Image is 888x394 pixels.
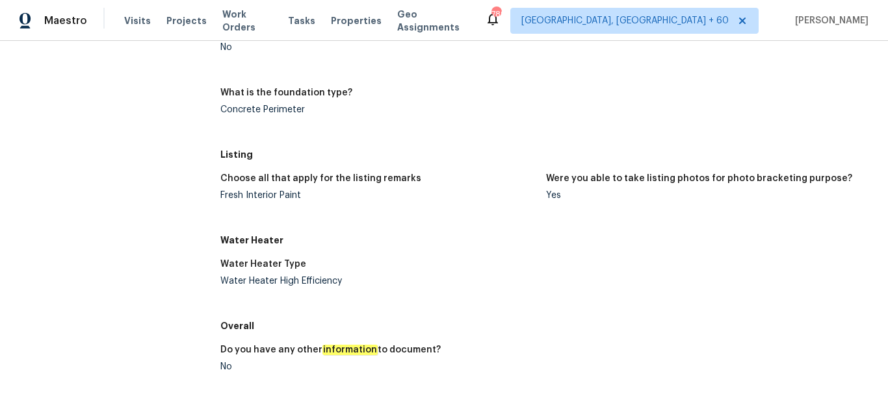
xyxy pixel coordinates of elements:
[491,8,501,21] div: 789
[44,14,87,27] span: Maestro
[124,14,151,27] span: Visits
[220,105,536,114] div: Concrete Perimeter
[220,88,352,97] h5: What is the foundation type?
[220,345,441,354] h5: Do you have any other to document?
[220,362,536,371] div: No
[220,148,872,161] h5: Listing
[331,14,382,27] span: Properties
[288,16,315,25] span: Tasks
[222,8,272,34] span: Work Orders
[521,14,729,27] span: [GEOGRAPHIC_DATA], [GEOGRAPHIC_DATA] + 60
[397,8,469,34] span: Geo Assignments
[220,191,536,200] div: Fresh Interior Paint
[220,260,306,269] h5: Water Heater Type
[220,174,421,183] h5: Choose all that apply for the listing remarks
[220,277,536,286] div: Water Heater High Efficiency
[220,234,872,247] h5: Water Heater
[546,191,862,200] div: Yes
[546,174,852,183] h5: Were you able to take listing photos for photo bracketing purpose?
[322,345,378,355] em: information
[220,43,536,52] div: No
[166,14,207,27] span: Projects
[790,14,868,27] span: [PERSON_NAME]
[220,319,872,332] h5: Overall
